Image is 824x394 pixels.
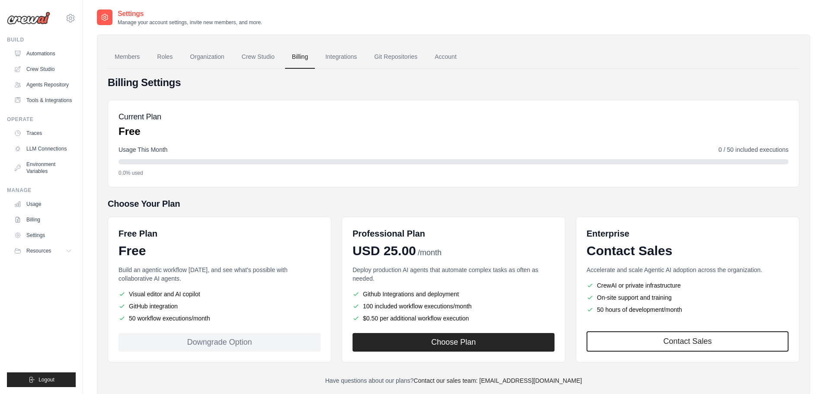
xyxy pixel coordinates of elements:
[7,372,76,387] button: Logout
[183,45,231,69] a: Organization
[353,266,555,283] p: Deploy production AI agents that automate complex tasks as often as needed.
[7,116,76,123] div: Operate
[318,45,364,69] a: Integrations
[119,243,321,259] div: Free
[119,170,143,176] span: 0.0% used
[10,213,76,227] a: Billing
[10,142,76,156] a: LLM Connections
[7,187,76,194] div: Manage
[118,19,262,26] p: Manage your account settings, invite new members, and more.
[10,228,76,242] a: Settings
[7,12,50,25] img: Logo
[353,302,555,311] li: 100 included workflow executions/month
[150,45,180,69] a: Roles
[119,145,167,154] span: Usage This Month
[353,290,555,298] li: Github Integrations and deployment
[10,126,76,140] a: Traces
[26,247,51,254] span: Resources
[587,293,789,302] li: On-site support and training
[353,243,416,259] span: USD 25.00
[414,377,582,384] a: Contact our sales team: [EMAIL_ADDRESS][DOMAIN_NAME]
[587,266,789,274] p: Accelerate and scale Agentic AI adoption across the organization.
[418,247,442,259] span: /month
[235,45,282,69] a: Crew Studio
[285,45,315,69] a: Billing
[718,145,789,154] span: 0 / 50 included executions
[38,376,55,383] span: Logout
[10,197,76,211] a: Usage
[119,111,161,123] h5: Current Plan
[119,314,321,323] li: 50 workflow executions/month
[587,305,789,314] li: 50 hours of development/month
[428,45,464,69] a: Account
[10,78,76,92] a: Agents Repository
[108,198,799,210] h5: Choose Your Plan
[119,125,161,138] p: Free
[587,281,789,290] li: CrewAI or private infrastructure
[108,376,799,385] p: Have questions about our plans?
[587,331,789,352] a: Contact Sales
[119,290,321,298] li: Visual editor and AI copilot
[119,227,157,240] h6: Free Plan
[10,157,76,178] a: Environment Variables
[10,62,76,76] a: Crew Studio
[118,9,262,19] h2: Settings
[353,314,555,323] li: $0.50 per additional workflow execution
[10,244,76,258] button: Resources
[10,47,76,61] a: Automations
[7,36,76,43] div: Build
[587,227,789,240] h6: Enterprise
[587,243,789,259] div: Contact Sales
[119,333,321,352] div: Downgrade Option
[353,227,425,240] h6: Professional Plan
[10,93,76,107] a: Tools & Integrations
[353,333,555,352] button: Choose Plan
[108,45,147,69] a: Members
[119,302,321,311] li: GitHub integration
[108,76,799,90] h4: Billing Settings
[119,266,321,283] p: Build an agentic workflow [DATE], and see what's possible with collaborative AI agents.
[367,45,424,69] a: Git Repositories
